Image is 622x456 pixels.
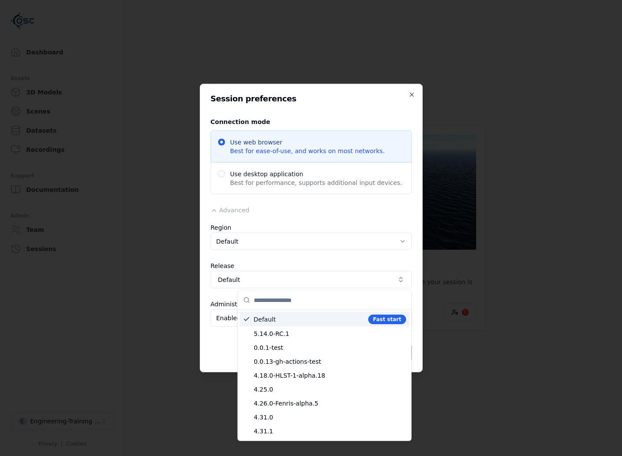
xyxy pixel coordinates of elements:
span: 0.0.1-test [254,343,406,352]
span: 4.25.0 [254,385,406,394]
span: 5.14.0-RC.1 [254,329,406,338]
span: 4.18.0-HLST-1-alpha.18 [254,371,406,380]
div: Suggestions [238,310,411,441]
div: Fast start [368,315,406,324]
span: 4.26.0-Fenris-alpha.5 [254,399,406,408]
span: 0.0.13-gh-actions-test [254,357,406,366]
span: 4.31.0 [254,413,406,422]
span: 4.31.1 [254,427,406,436]
span: Default [254,315,365,324]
